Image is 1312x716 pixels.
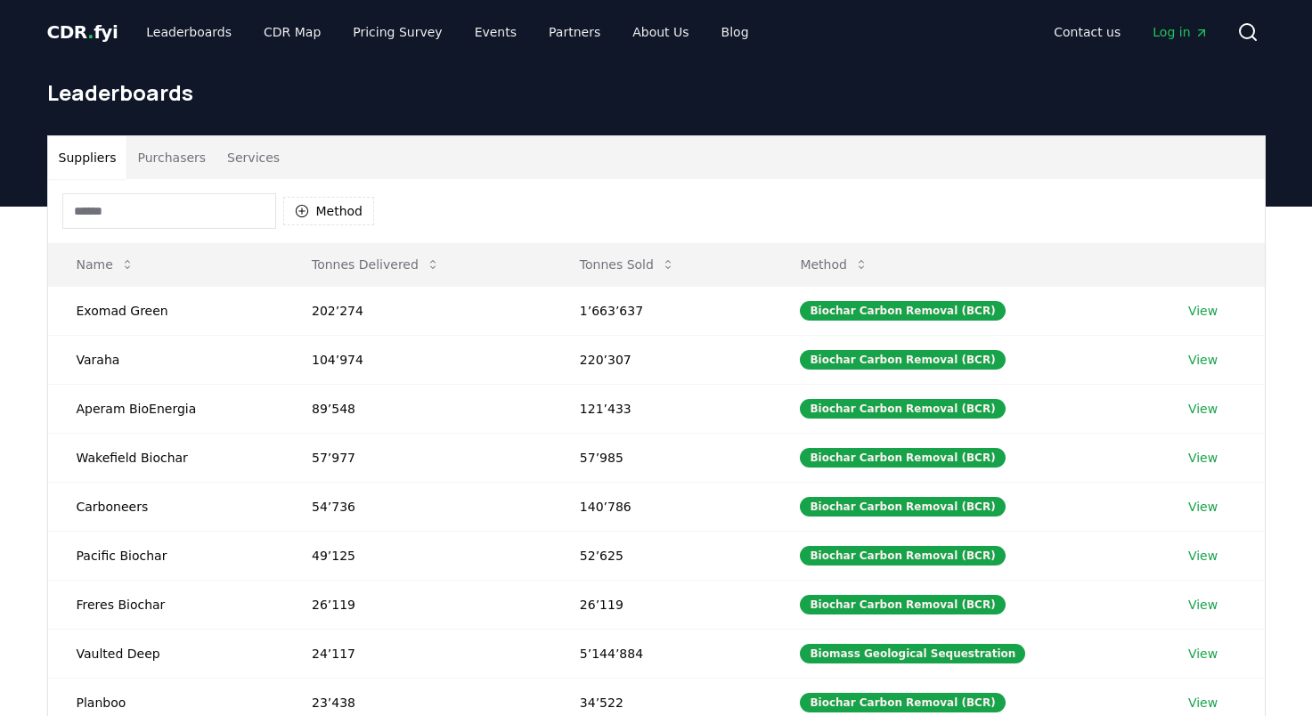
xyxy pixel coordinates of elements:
a: Partners [534,16,615,48]
td: Freres Biochar [48,580,283,629]
a: CDR.fyi [47,20,118,45]
td: Pacific Biochar [48,531,283,580]
button: Services [216,136,290,179]
td: 57’977 [283,433,551,482]
a: About Us [618,16,703,48]
h1: Leaderboards [47,78,1266,107]
td: Aperam BioEnergia [48,384,283,433]
a: View [1188,400,1218,418]
td: 49’125 [283,531,551,580]
td: 5’144’884 [551,629,772,678]
td: Exomad Green [48,286,283,335]
button: Method [283,197,375,225]
td: Wakefield Biochar [48,433,283,482]
td: 121’433 [551,384,772,433]
button: Tonnes Delivered [297,247,454,282]
td: 26’119 [283,580,551,629]
a: Contact us [1039,16,1135,48]
td: 24’117 [283,629,551,678]
button: Method [786,247,883,282]
td: 140’786 [551,482,772,531]
button: Purchasers [126,136,216,179]
td: 220’307 [551,335,772,384]
div: Biochar Carbon Removal (BCR) [800,301,1005,321]
span: CDR fyi [47,21,118,43]
a: View [1188,547,1218,565]
td: 52’625 [551,531,772,580]
div: Biochar Carbon Removal (BCR) [800,350,1005,370]
a: View [1188,694,1218,712]
a: View [1188,302,1218,320]
div: Biomass Geological Sequestration [800,644,1025,663]
td: 54’736 [283,482,551,531]
nav: Main [1039,16,1222,48]
td: 57’985 [551,433,772,482]
nav: Main [132,16,762,48]
a: View [1188,449,1218,467]
div: Biochar Carbon Removal (BCR) [800,546,1005,565]
div: Biochar Carbon Removal (BCR) [800,595,1005,614]
div: Biochar Carbon Removal (BCR) [800,399,1005,419]
span: Log in [1153,23,1208,41]
button: Suppliers [48,136,127,179]
td: 1’663’637 [551,286,772,335]
td: 89’548 [283,384,551,433]
a: CDR Map [249,16,335,48]
a: Pricing Survey [338,16,456,48]
td: 104’974 [283,335,551,384]
td: Vaulted Deep [48,629,283,678]
td: Varaha [48,335,283,384]
td: 202’274 [283,286,551,335]
div: Biochar Carbon Removal (BCR) [800,693,1005,712]
div: Biochar Carbon Removal (BCR) [800,448,1005,468]
a: View [1188,645,1218,663]
button: Name [62,247,149,282]
td: 26’119 [551,580,772,629]
a: Blog [707,16,763,48]
span: . [87,21,94,43]
a: Events [460,16,531,48]
a: Leaderboards [132,16,246,48]
a: View [1188,351,1218,369]
div: Biochar Carbon Removal (BCR) [800,497,1005,517]
button: Tonnes Sold [566,247,689,282]
a: View [1188,596,1218,614]
td: Carboneers [48,482,283,531]
a: View [1188,498,1218,516]
a: Log in [1138,16,1222,48]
